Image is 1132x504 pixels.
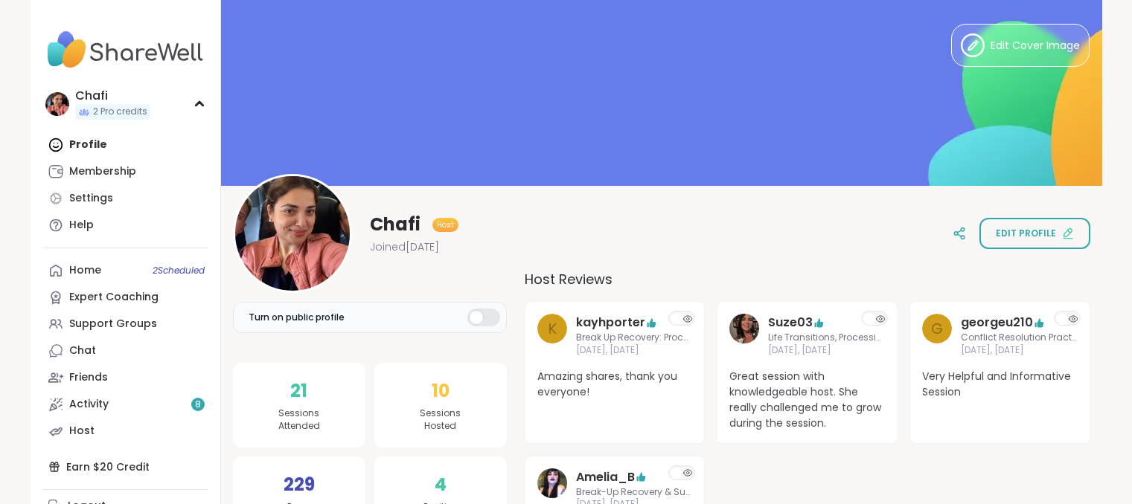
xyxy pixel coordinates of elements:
span: [DATE], [DATE] [768,344,885,357]
span: Break-Up Recovery & Support [576,486,693,499]
span: Sessions Hosted [420,407,461,433]
a: Settings [42,185,208,212]
a: georgeu210 [961,314,1033,332]
div: Membership [69,164,136,179]
span: Host [437,219,454,230]
a: Home2Scheduled [42,257,208,284]
span: Sessions Attended [278,407,320,433]
img: ShareWell Nav Logo [42,24,208,76]
span: Conflict Resolution Practice Lab (Peer-Led) [961,332,1078,344]
div: Expert Coaching [69,290,159,305]
img: Suze03 [729,314,759,343]
a: Suze03 [768,314,813,332]
span: [DATE], [DATE] [576,344,693,357]
div: Help [69,218,94,233]
a: Membership [42,158,208,185]
a: Chat [42,337,208,364]
span: [DATE], [DATE] [961,344,1078,357]
span: Turn on public profile [249,311,345,324]
span: 229 [284,471,315,498]
img: Chafi [235,176,350,291]
div: Activity [69,397,109,412]
div: Friends [69,370,108,385]
span: Very Helpful and Informative Session [922,369,1078,400]
div: Settings [69,191,113,206]
div: Support Groups [69,317,157,332]
span: Chafi [370,213,420,236]
span: 2 Pro credits [93,106,147,118]
span: 2 Scheduled [153,265,205,277]
span: 10 [432,378,450,404]
a: g [922,314,952,357]
a: Activity8 [42,391,208,418]
span: 4 [435,471,447,498]
span: k [548,317,557,340]
a: Suze03 [729,314,759,357]
a: Friends [42,364,208,391]
span: 8 [195,398,201,411]
span: g [931,317,943,340]
div: Chafi [75,88,150,104]
span: Edit Cover Image [991,38,1080,54]
span: Amazing shares, thank you everyone! [537,369,693,400]
div: Earn $20 Credit [42,453,208,480]
a: kayhporter [576,314,645,332]
a: k [537,314,567,357]
span: Break Up Recovery: Processing & Integration [576,332,693,344]
span: Great session with knowledgeable host. She really challenged me to grow during the session. [729,369,885,431]
a: Host [42,418,208,445]
a: Support Groups [42,311,208,337]
div: Chat [69,343,96,358]
a: Amelia_B [576,468,635,486]
button: Edit Cover Image [951,24,1090,67]
div: Host [69,424,95,439]
span: Edit profile [996,227,1056,240]
span: Life Transitions, Processing and Integration [768,332,885,344]
span: 21 [290,378,307,404]
img: Chafi [45,92,69,116]
div: Home [69,263,101,278]
img: Amelia_B [537,468,567,498]
span: Joined [DATE] [370,239,439,254]
button: Edit profile [979,218,1090,249]
a: Help [42,212,208,239]
a: Expert Coaching [42,284,208,311]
